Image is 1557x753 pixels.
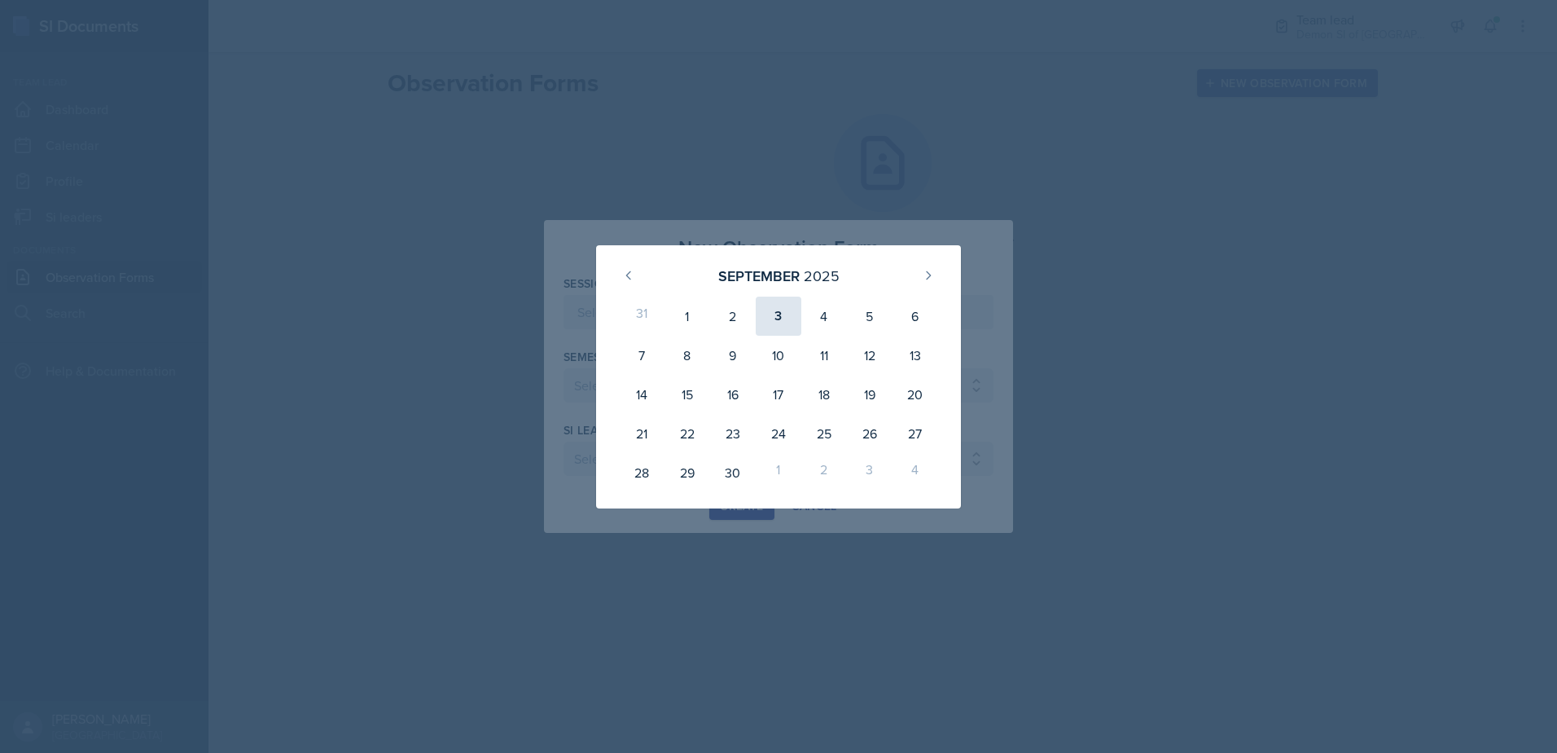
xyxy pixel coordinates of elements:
[847,297,893,336] div: 5
[847,336,893,375] div: 12
[664,375,710,414] div: 15
[710,297,756,336] div: 2
[893,336,938,375] div: 13
[847,414,893,453] div: 26
[710,336,756,375] div: 9
[619,336,664,375] div: 7
[718,265,800,287] div: September
[847,453,893,492] div: 3
[756,414,801,453] div: 24
[664,453,710,492] div: 29
[664,297,710,336] div: 1
[893,414,938,453] div: 27
[756,453,801,492] div: 1
[847,375,893,414] div: 19
[801,375,847,414] div: 18
[710,375,756,414] div: 16
[619,414,664,453] div: 21
[893,453,938,492] div: 4
[619,453,664,492] div: 28
[756,297,801,336] div: 3
[710,414,756,453] div: 23
[710,453,756,492] div: 30
[664,414,710,453] div: 22
[664,336,710,375] div: 8
[893,375,938,414] div: 20
[756,375,801,414] div: 17
[756,336,801,375] div: 10
[801,297,847,336] div: 4
[801,453,847,492] div: 2
[893,297,938,336] div: 6
[801,414,847,453] div: 25
[619,375,664,414] div: 14
[619,297,664,336] div: 31
[801,336,847,375] div: 11
[804,265,840,287] div: 2025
